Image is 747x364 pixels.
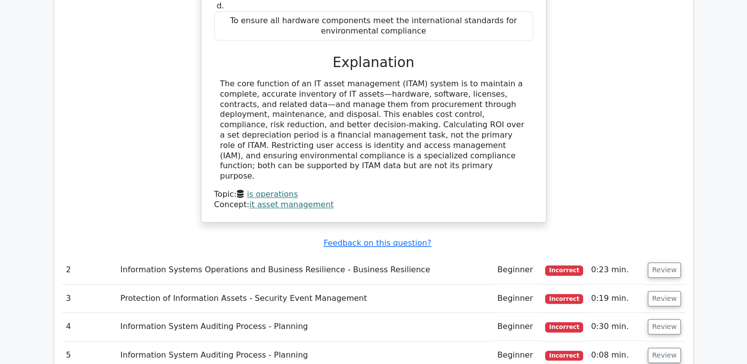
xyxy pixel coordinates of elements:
div: Concept: [214,200,533,210]
span: Incorrect [545,294,583,304]
td: 0:30 min. [587,313,643,341]
span: d. [217,1,224,10]
div: The core function of an IT asset management (ITAM) system is to maintain a complete, accurate inv... [220,79,527,182]
a: is operations [247,189,298,199]
button: Review [648,348,681,363]
td: 0:23 min. [587,256,643,284]
td: Beginner [493,256,541,284]
td: Information Systems Operations and Business Resilience - Business Resilience [117,256,493,284]
td: 4 [62,313,117,341]
button: Review [648,291,681,306]
span: Incorrect [545,322,583,332]
button: Review [648,319,681,334]
td: Protection of Information Assets - Security Event Management [117,285,493,313]
div: Topic: [214,189,533,200]
button: Review [648,262,681,278]
td: Beginner [493,285,541,313]
td: 3 [62,285,117,313]
td: 2 [62,256,117,284]
a: Feedback on this question? [323,238,431,248]
span: Incorrect [545,351,583,361]
span: Incorrect [545,265,583,275]
td: Beginner [493,313,541,341]
a: it asset management [249,200,334,209]
div: To ensure all hardware components meet the international standards for environmental compliance [214,11,533,41]
td: Information System Auditing Process - Planning [117,313,493,341]
h3: Explanation [220,54,527,71]
td: 0:19 min. [587,285,643,313]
